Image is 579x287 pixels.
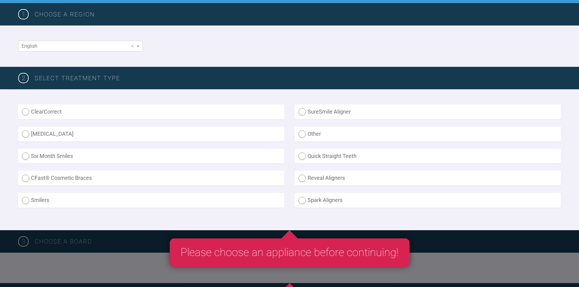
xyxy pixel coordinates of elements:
span: Clear value [130,41,135,51]
label: Smilers [18,193,284,208]
label: Other [295,127,561,142]
h3: Choose a region [35,9,561,19]
span: × [131,43,134,49]
h3: SELECT TREATMENT TYPE [35,73,561,83]
label: CFast® Cosmetic Braces [18,171,284,186]
label: Six Month Smiles [18,149,284,164]
label: Reveal Aligners [295,171,561,186]
div: Please choose an appliance before continuing! [170,238,409,267]
span: 2 [18,73,29,83]
label: Spark Aligners [295,193,561,208]
span: 1 [18,9,29,19]
label: Quick Straight Teeth [295,149,561,164]
label: ClearCorrect [18,104,284,119]
label: SureSmile Aligner [295,104,561,119]
label: [MEDICAL_DATA] [18,127,284,142]
span: English [22,43,37,49]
